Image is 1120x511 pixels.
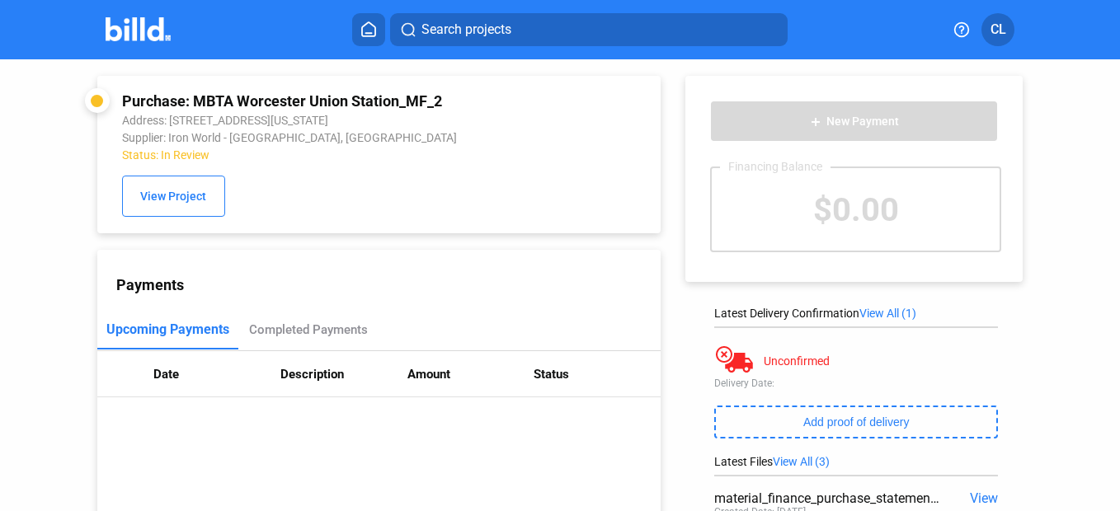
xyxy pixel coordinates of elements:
[859,307,916,320] span: View All (1)
[970,490,998,506] span: View
[122,114,534,127] div: Address: [STREET_ADDRESS][US_STATE]
[390,13,788,46] button: Search projects
[106,321,229,337] div: Upcoming Payments
[153,351,280,397] th: Date
[714,455,998,468] div: Latest Files
[714,377,998,389] div: Delivery Date:
[991,20,1006,40] span: CL
[714,406,998,438] button: Add proof of delivery
[249,322,368,337] div: Completed Payments
[122,131,534,144] div: Supplier: Iron World - [GEOGRAPHIC_DATA], [GEOGRAPHIC_DATA]
[122,92,534,110] div: Purchase: MBTA Worcester Union Station_MF_2
[106,17,171,41] img: Billd Company Logo
[116,276,661,293] div: Payments
[803,415,909,429] span: Add proof of delivery
[421,20,511,40] span: Search projects
[809,115,822,129] mat-icon: add
[122,176,225,217] button: View Project
[764,354,830,368] div: Unconfirmed
[826,115,899,129] span: New Payment
[714,307,998,320] div: Latest Delivery Confirmation
[280,351,407,397] th: Description
[140,190,206,204] span: View Project
[122,148,534,162] div: Status: In Review
[534,351,661,397] th: Status
[720,160,831,173] div: Financing Balance
[981,13,1014,46] button: CL
[407,351,534,397] th: Amount
[712,168,1000,251] div: $0.00
[773,455,830,468] span: View All (3)
[710,101,998,142] button: New Payment
[714,490,941,506] div: material_finance_purchase_statement.pdf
